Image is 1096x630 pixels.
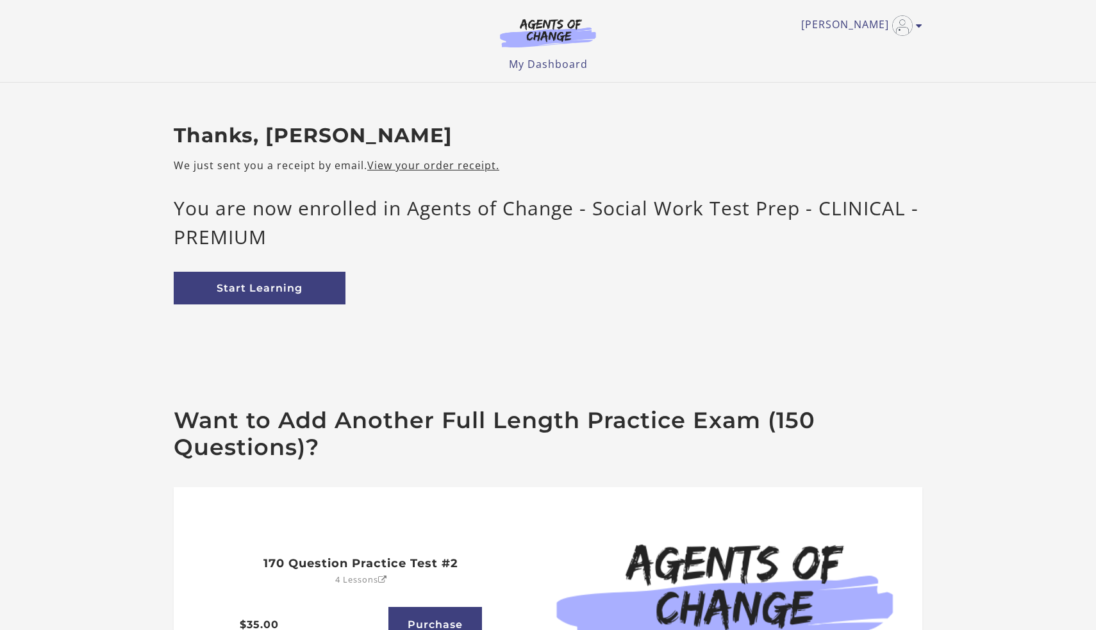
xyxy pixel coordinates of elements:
h2: Thanks, [PERSON_NAME] [174,124,922,148]
p: 4 Lessons [335,576,387,584]
a: My Dashboard [509,57,588,71]
i: Open in a new window [378,576,387,584]
p: You are now enrolled in Agents of Change - Social Work Test Prep - CLINICAL - PREMIUM [174,194,922,251]
a: Toggle menu [801,15,916,36]
h2: Want to Add Another Full Length Practice Exam (150 Questions)? [174,407,922,461]
a: 170 Question Practice Test #2 4 LessonsOpen in a new window [229,545,492,576]
a: View your order receipt. [367,158,499,172]
h2: 170 Question Practice Test #2 [229,556,492,570]
a: Start Learning [174,272,345,304]
p: We just sent you a receipt by email. [174,158,922,173]
img: Agents of Change Logo [486,18,610,47]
